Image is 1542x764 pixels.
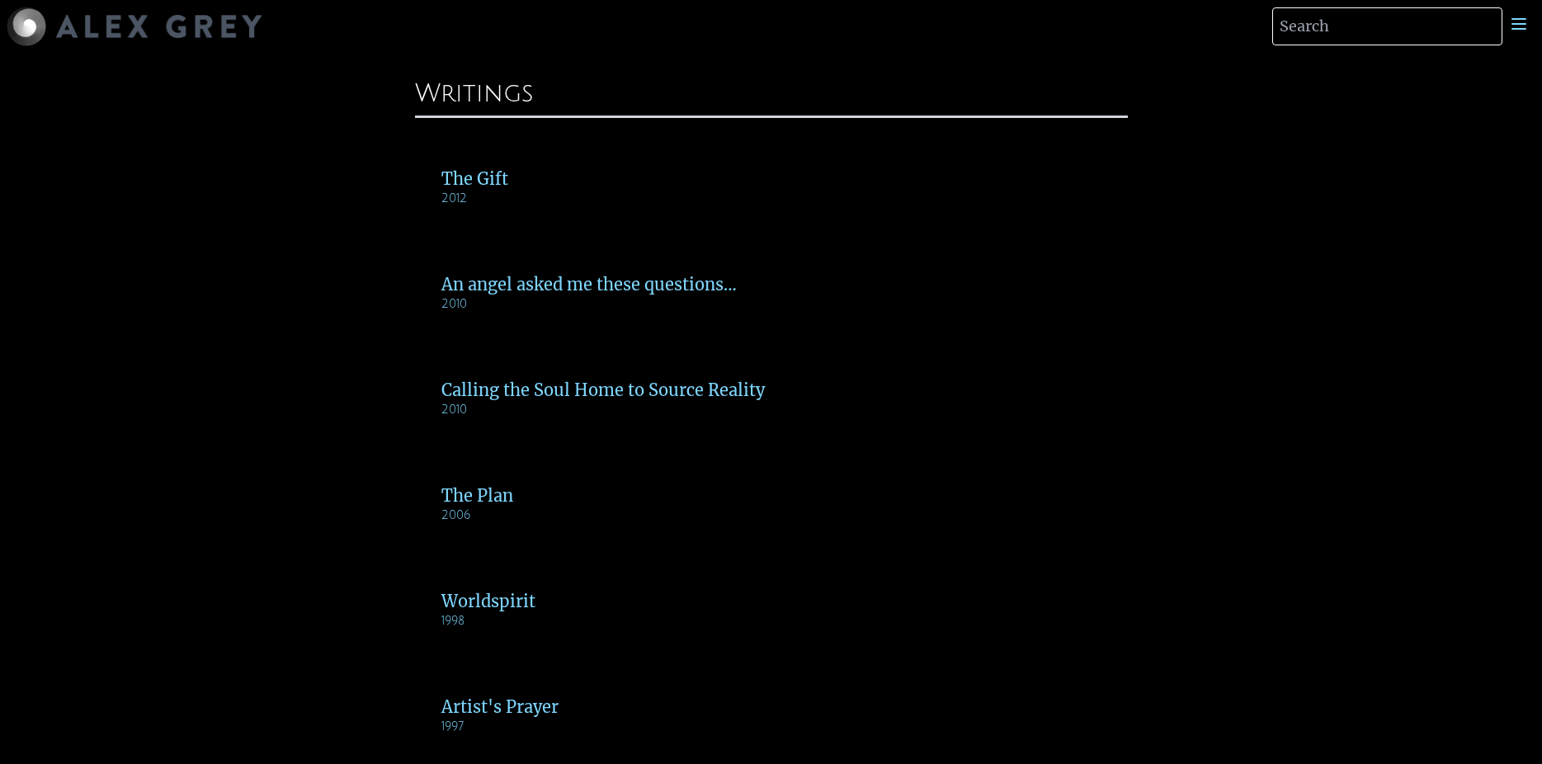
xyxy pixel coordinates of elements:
[441,379,1101,402] div: Calling the Soul Home to Source Reality
[441,191,1101,207] div: 2012
[441,590,1101,613] div: Worldspirit
[415,669,1128,762] a: Artist's Prayer 1997
[1272,7,1502,45] input: Search
[415,564,1128,656] a: Worldspirit 1998
[415,352,1128,445] a: Calling the Soul Home to Source Reality 2010
[441,719,1101,735] div: 1997
[415,458,1128,550] a: The Plan 2006
[441,613,1101,630] div: 1998
[441,507,1101,524] div: 2006
[415,247,1128,339] a: An angel asked me these questions… 2010
[441,273,1101,296] div: An angel asked me these questions…
[441,484,1101,507] div: The Plan
[441,402,1101,418] div: 2010
[441,167,1101,191] div: The Gift
[415,66,1128,116] div: Writings
[441,696,1101,719] div: Artist's Prayer
[415,141,1128,233] a: The Gift 2012
[441,296,1101,313] div: 2010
